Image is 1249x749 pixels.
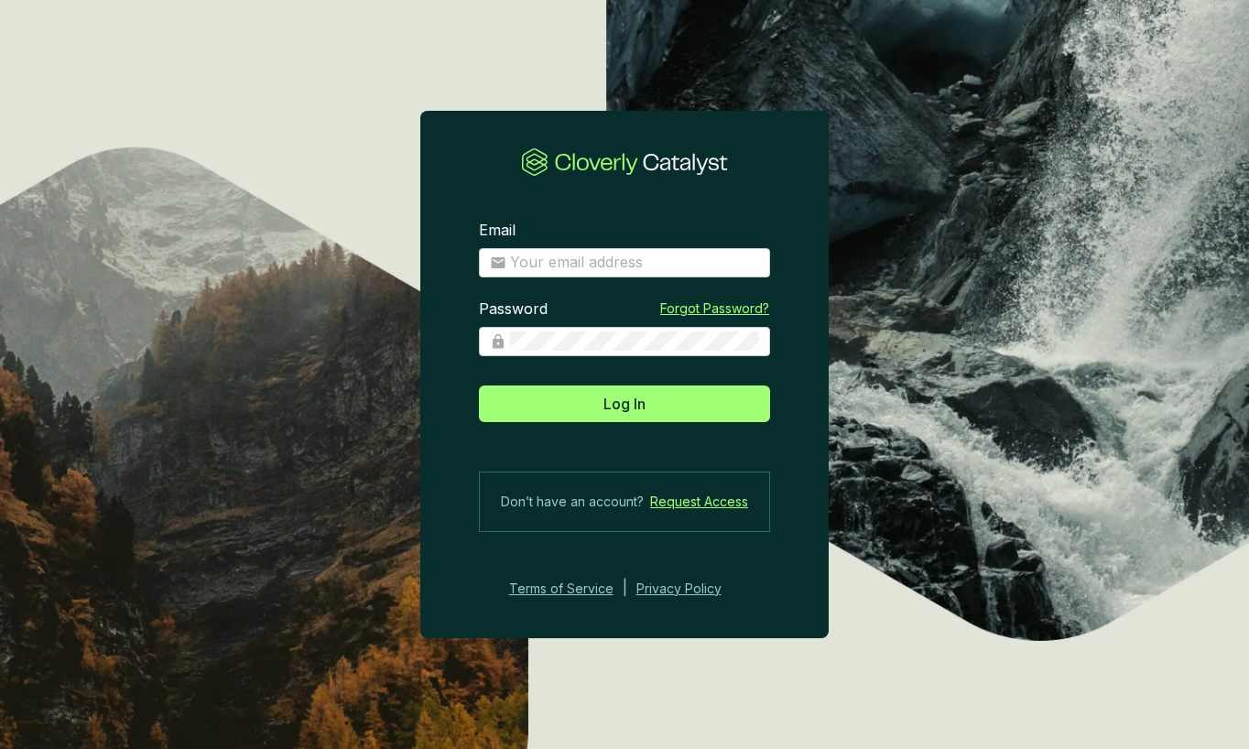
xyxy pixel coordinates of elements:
[510,331,759,352] input: Password
[636,578,746,600] a: Privacy Policy
[501,491,644,513] span: Don’t have an account?
[603,393,646,415] span: Log In
[623,578,627,600] div: |
[660,299,769,318] a: Forgot Password?
[504,578,614,600] a: Terms of Service
[650,491,748,513] a: Request Access
[479,385,770,422] button: Log In
[510,253,759,273] input: Email
[479,299,548,320] label: Password
[479,221,516,241] label: Email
